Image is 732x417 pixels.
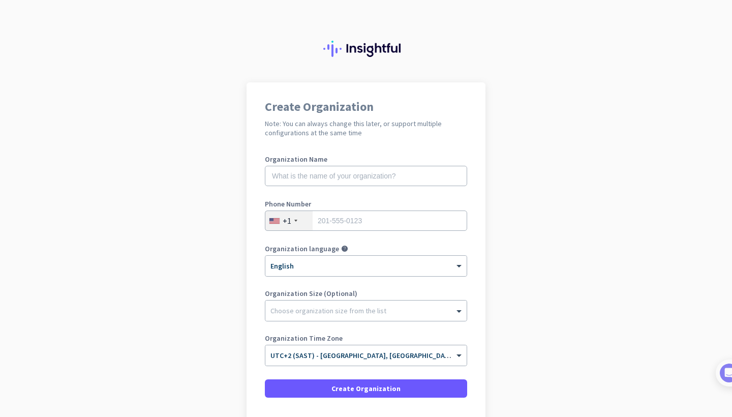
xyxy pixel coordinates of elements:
[265,156,467,163] label: Organization Name
[341,245,348,252] i: help
[265,211,467,231] input: 201-555-0123
[323,41,409,57] img: Insightful
[283,216,291,226] div: +1
[265,101,467,113] h1: Create Organization
[265,119,467,137] h2: Note: You can always change this later, or support multiple configurations at the same time
[265,200,467,207] label: Phone Number
[265,166,467,186] input: What is the name of your organization?
[265,245,339,252] label: Organization language
[331,383,401,394] span: Create Organization
[265,379,467,398] button: Create Organization
[265,335,467,342] label: Organization Time Zone
[265,290,467,297] label: Organization Size (Optional)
